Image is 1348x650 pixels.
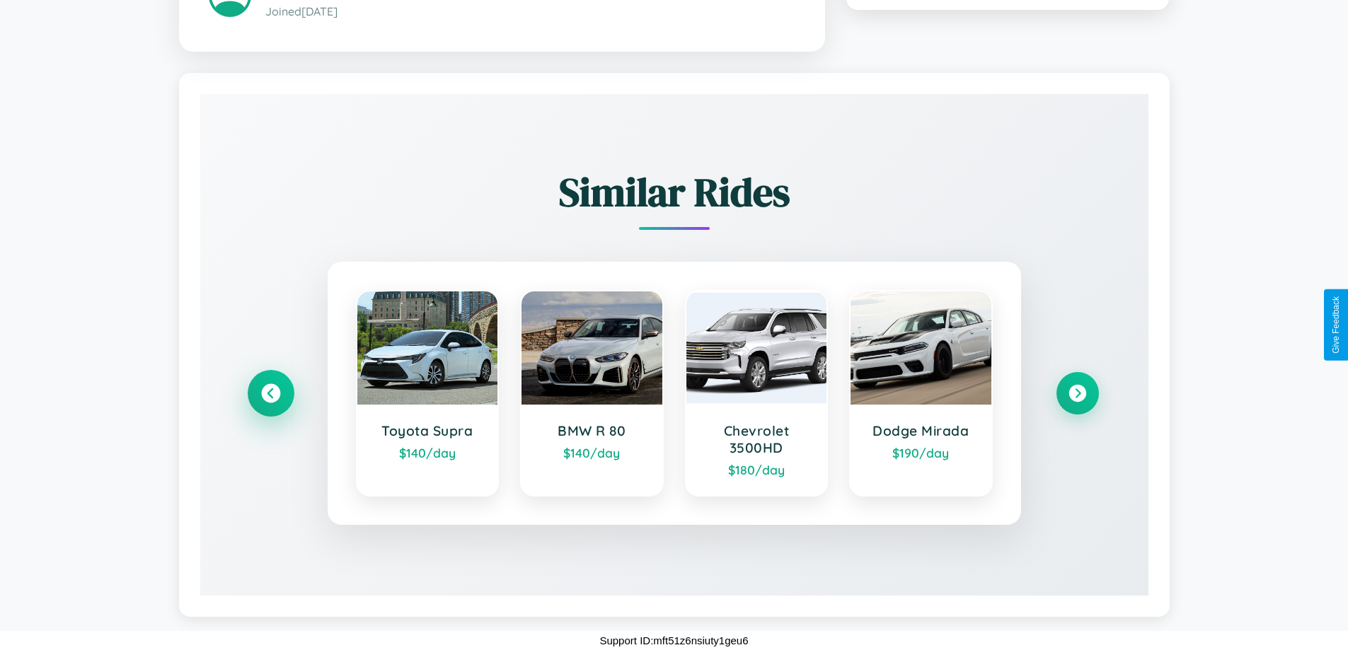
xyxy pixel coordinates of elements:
h3: Chevrolet 3500HD [701,422,813,456]
div: Give Feedback [1331,296,1341,354]
a: BMW R 80$140/day [520,290,664,497]
h3: Dodge Mirada [865,422,977,439]
p: Support ID: mft51z6nsiuty1geu6 [599,631,748,650]
div: $ 190 /day [865,445,977,460]
h2: Similar Rides [250,165,1099,219]
a: Toyota Supra$140/day [356,290,500,497]
p: Joined [DATE] [265,1,795,22]
div: $ 140 /day [536,445,648,460]
h3: Toyota Supra [371,422,484,439]
a: Chevrolet 3500HD$180/day [685,290,829,497]
div: $ 180 /day [701,462,813,477]
a: Dodge Mirada$190/day [849,290,993,497]
div: $ 140 /day [371,445,484,460]
h3: BMW R 80 [536,422,648,439]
